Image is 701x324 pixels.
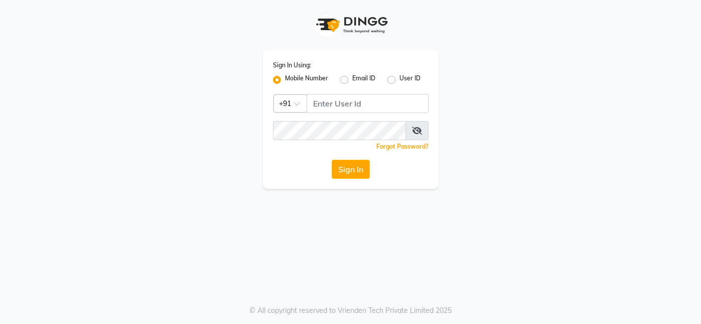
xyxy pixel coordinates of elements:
label: Mobile Number [285,74,328,86]
input: Username [273,121,406,140]
img: logo1.svg [311,10,391,40]
input: Username [307,94,429,113]
button: Sign In [332,160,370,179]
label: Sign In Using: [273,61,311,70]
label: Email ID [352,74,375,86]
a: Forgot Password? [376,143,429,150]
label: User ID [399,74,420,86]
